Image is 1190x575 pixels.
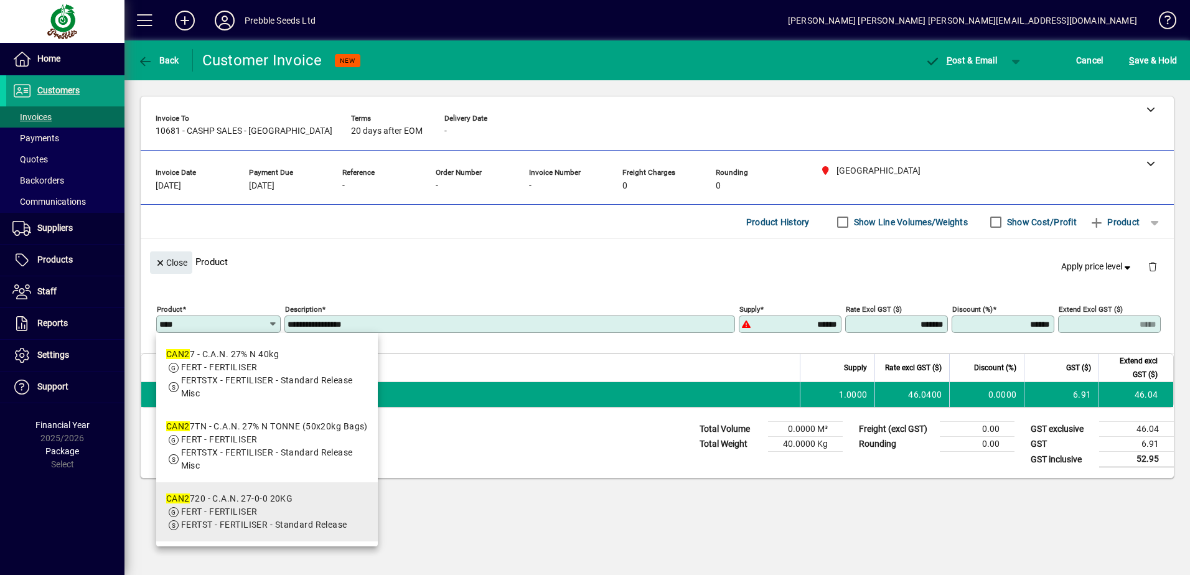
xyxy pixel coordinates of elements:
[851,216,968,228] label: Show Line Volumes/Weights
[150,251,192,274] button: Close
[37,318,68,328] span: Reports
[883,388,942,401] div: 46.0400
[156,410,378,482] mat-option: CAN27TN - C.A.N. 27% N TONNE (50x20kg Bags)
[181,507,257,517] span: FERT - FERTILISER
[37,223,73,233] span: Suppliers
[1066,361,1091,375] span: GST ($)
[6,276,124,307] a: Staff
[6,44,124,75] a: Home
[940,422,1014,437] td: 0.00
[788,11,1137,30] div: [PERSON_NAME] [PERSON_NAME] [PERSON_NAME][EMAIL_ADDRESS][DOMAIN_NAME]
[1076,50,1103,70] span: Cancel
[6,372,124,403] a: Support
[37,381,68,391] span: Support
[746,212,810,232] span: Product History
[1059,305,1123,314] mat-label: Extend excl GST ($)
[12,175,64,185] span: Backorders
[949,382,1024,407] td: 0.0000
[1138,251,1168,281] button: Delete
[1150,2,1174,43] a: Knowledge Base
[205,9,245,32] button: Profile
[1138,261,1168,272] app-page-header-button: Delete
[12,133,59,143] span: Payments
[166,348,368,361] div: 7 - C.A.N. 27% N 40kg
[181,375,353,398] span: FERTSTX - FERTILISER - Standard Release Misc
[245,11,316,30] div: Prebble Seeds Ltd
[6,213,124,244] a: Suppliers
[12,154,48,164] span: Quotes
[166,493,190,503] em: CAN2
[739,305,760,314] mat-label: Supply
[1099,382,1173,407] td: 46.04
[6,245,124,276] a: Products
[12,197,86,207] span: Communications
[1126,49,1180,72] button: Save & Hold
[156,338,378,410] mat-option: CAN27 - C.A.N. 27% N 40kg
[436,181,438,191] span: -
[947,55,952,65] span: P
[1083,211,1146,233] button: Product
[156,126,332,136] span: 10681 - CASHP SALES - [GEOGRAPHIC_DATA]
[165,9,205,32] button: Add
[147,256,195,268] app-page-header-button: Close
[925,55,997,65] span: ost & Email
[940,437,1014,452] td: 0.00
[846,305,902,314] mat-label: Rate excl GST ($)
[35,420,90,430] span: Financial Year
[853,422,940,437] td: Freight (excl GST)
[768,437,843,452] td: 40.0000 Kg
[249,181,274,191] span: [DATE]
[156,181,181,191] span: [DATE]
[12,112,52,122] span: Invoices
[885,361,942,375] span: Rate excl GST ($)
[1024,452,1099,467] td: GST inclusive
[1005,216,1077,228] label: Show Cost/Profit
[716,181,721,191] span: 0
[124,49,193,72] app-page-header-button: Back
[444,126,447,136] span: -
[37,350,69,360] span: Settings
[6,149,124,170] a: Quotes
[138,55,179,65] span: Back
[693,422,768,437] td: Total Volume
[285,305,322,314] mat-label: Description
[181,520,347,530] span: FERTST - FERTILISER - Standard Release
[741,211,815,233] button: Product History
[6,170,124,191] a: Backorders
[155,253,187,273] span: Close
[166,349,190,359] em: CAN2
[693,437,768,452] td: Total Weight
[166,492,347,505] div: 720 - C.A.N. 27-0-0 20KG
[1107,354,1158,381] span: Extend excl GST ($)
[1099,452,1174,467] td: 52.95
[1024,382,1099,407] td: 6.91
[6,340,124,371] a: Settings
[844,361,867,375] span: Supply
[6,308,124,339] a: Reports
[340,57,355,65] span: NEW
[37,54,60,63] span: Home
[1024,422,1099,437] td: GST exclusive
[1061,260,1133,273] span: Apply price level
[6,128,124,149] a: Payments
[1099,437,1174,452] td: 6.91
[1024,437,1099,452] td: GST
[1129,55,1134,65] span: S
[853,437,940,452] td: Rounding
[952,305,993,314] mat-label: Discount (%)
[181,447,353,470] span: FERTSTX - FERTILISER - Standard Release Misc
[342,181,345,191] span: -
[919,49,1003,72] button: Post & Email
[181,434,257,444] span: FERT - FERTILISER
[622,181,627,191] span: 0
[839,388,868,401] span: 1.0000
[768,422,843,437] td: 0.0000 M³
[202,50,322,70] div: Customer Invoice
[1073,49,1107,72] button: Cancel
[974,361,1016,375] span: Discount (%)
[166,420,368,433] div: 7TN - C.A.N. 27% N TONNE (50x20kg Bags)
[1129,50,1177,70] span: ave & Hold
[37,85,80,95] span: Customers
[1089,212,1140,232] span: Product
[529,181,532,191] span: -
